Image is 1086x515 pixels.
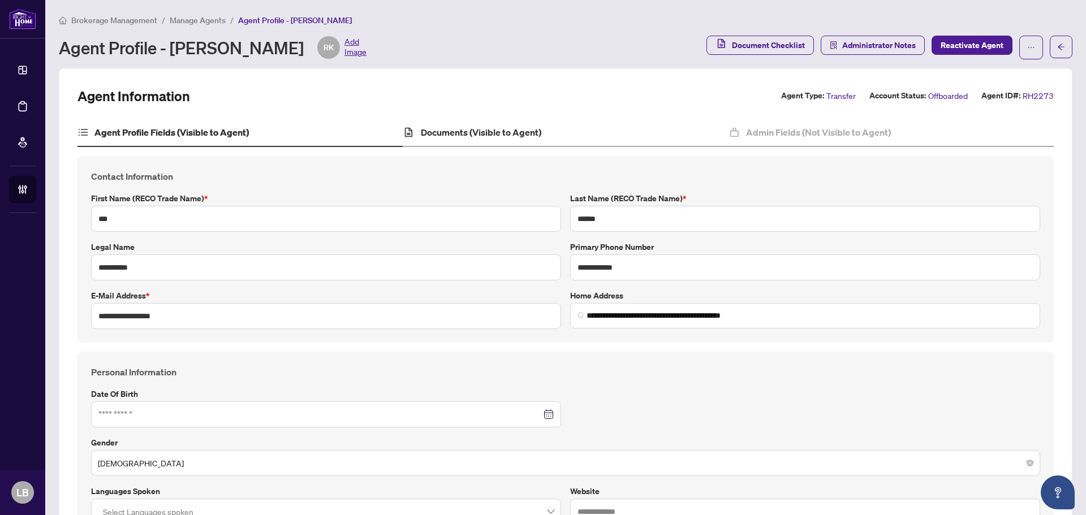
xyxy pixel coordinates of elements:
h4: Admin Fields (Not Visible to Agent) [746,125,891,139]
span: Manage Agents [170,15,226,25]
span: close-circle [1027,460,1033,466]
button: Reactivate Agent [932,36,1012,55]
div: Agent Profile - [PERSON_NAME] [59,36,367,59]
span: Add Image [344,36,367,59]
label: Gender [91,436,1040,449]
span: Administrator Notes [842,36,916,54]
label: Account Status: [869,89,926,102]
span: home [59,16,67,24]
li: / [230,14,234,27]
h4: Documents (Visible to Agent) [421,125,541,139]
li: / [162,14,165,27]
span: LB [16,484,29,500]
span: RK [324,41,334,54]
h4: Contact Information [91,170,1040,183]
label: Languages spoken [91,485,561,497]
span: arrow-left [1057,43,1065,51]
span: Document Checklist [732,36,805,54]
span: Brokerage Management [71,15,157,25]
label: First Name (RECO Trade Name) [91,192,561,205]
label: Home Address [570,289,1040,302]
button: Administrator Notes [821,36,925,55]
button: Document Checklist [706,36,814,55]
label: Last Name (RECO Trade Name) [570,192,1040,205]
span: Reactivate Agent [941,36,1003,54]
span: RH2273 [1023,89,1054,102]
h4: Agent Profile Fields (Visible to Agent) [94,125,249,139]
label: Date of Birth [91,388,561,400]
span: Agent Profile - [PERSON_NAME] [238,15,352,25]
span: ellipsis [1027,44,1035,51]
label: Agent Type: [781,89,824,102]
span: Male [98,452,1033,474]
label: Legal Name [91,241,561,253]
h4: Personal Information [91,365,1040,379]
label: E-mail Address [91,289,561,302]
h2: Agent Information [77,87,190,105]
label: Agent ID#: [981,89,1020,102]
label: Primary Phone Number [570,241,1040,253]
label: Website [570,485,1040,497]
span: Offboarded [928,89,968,102]
span: solution [830,41,838,49]
button: Open asap [1041,475,1075,509]
img: logo [9,8,36,29]
span: Transfer [826,89,856,102]
img: search_icon [578,312,584,319]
